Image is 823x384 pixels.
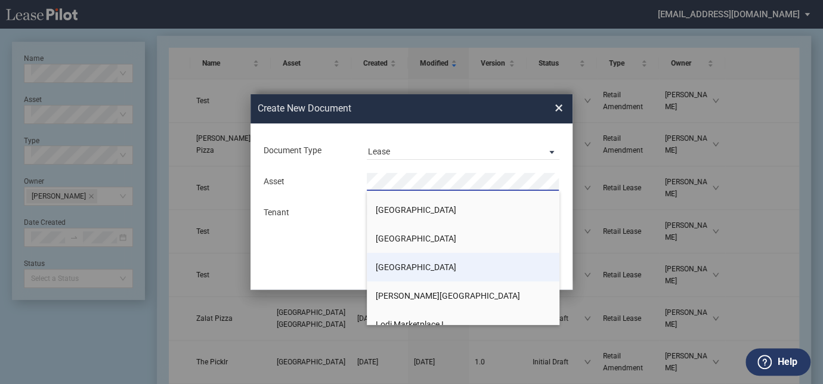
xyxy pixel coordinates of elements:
li: [PERSON_NAME][GEOGRAPHIC_DATA] [367,281,559,310]
li: Lodi Marketplace I [367,310,559,339]
label: Help [777,354,797,370]
div: Lease [368,147,390,156]
span: [GEOGRAPHIC_DATA] [376,234,456,243]
span: [PERSON_NAME][GEOGRAPHIC_DATA] [376,291,520,301]
span: Lodi Marketplace I [376,320,444,329]
span: [GEOGRAPHIC_DATA] [376,262,456,272]
li: [GEOGRAPHIC_DATA] [367,253,559,281]
span: [GEOGRAPHIC_DATA] [376,205,456,215]
md-dialog: Create New ... [250,94,573,290]
h2: Create New Document [258,102,512,115]
div: Asset [256,176,360,188]
span: × [555,99,563,118]
li: [GEOGRAPHIC_DATA] [367,196,559,224]
md-select: Document Type: Lease [367,142,559,160]
li: [GEOGRAPHIC_DATA] [367,224,559,253]
div: Document Type [256,145,360,157]
div: Tenant [256,207,360,219]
